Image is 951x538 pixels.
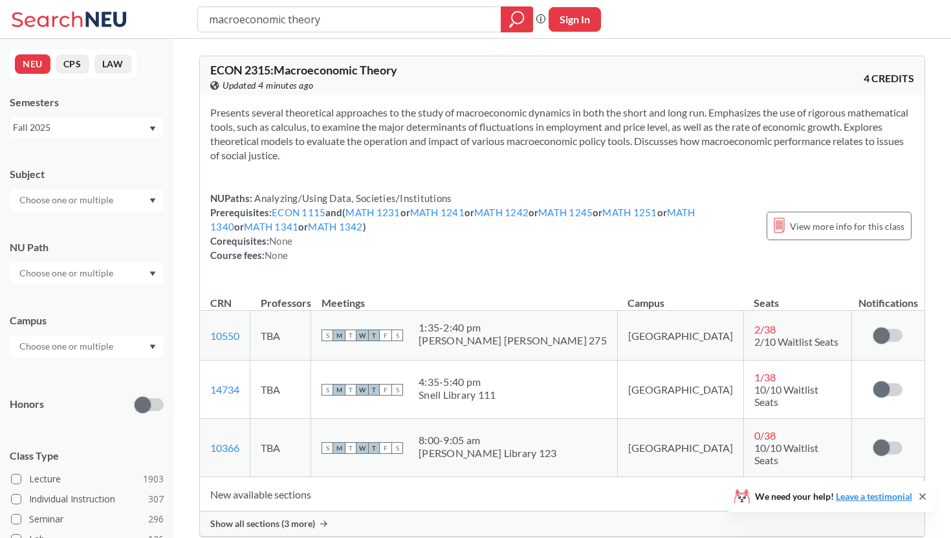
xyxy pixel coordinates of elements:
[10,313,164,328] div: Campus
[10,189,164,211] div: Dropdown arrow
[322,442,333,454] span: S
[269,235,292,247] span: None
[864,71,914,85] span: 4 CREDITS
[210,191,754,262] div: NUPaths: Prerequisites: and ( or or or or or or or ) Corequisites: Course fees:
[250,311,311,361] td: TBA
[380,330,391,341] span: F
[148,512,164,526] span: 296
[244,221,298,232] a: MATH 1341
[250,361,311,419] td: TBA
[210,63,397,77] span: ECON 2315 : Macroeconomic Theory
[368,330,380,341] span: T
[322,384,333,396] span: S
[345,207,400,218] a: MATH 1231
[265,249,288,261] span: None
[852,283,924,311] th: Notifications
[754,429,776,442] span: 0 / 38
[250,283,311,311] th: Professors
[11,471,164,488] label: Lecture
[419,388,496,401] div: Snell Library 111
[380,442,391,454] span: F
[13,265,122,281] input: Choose one or multiple
[149,344,156,350] svg: Dropdown arrow
[10,117,164,138] div: Fall 2025Dropdown arrow
[474,207,529,218] a: MATH 1242
[333,442,345,454] span: M
[10,449,164,463] span: Class Type
[836,491,912,502] a: Leave a testimonial
[419,321,607,334] div: 1:35 - 2:40 pm
[250,419,311,477] td: TBA
[210,442,239,454] a: 10366
[94,54,131,74] button: LAW
[223,78,314,93] span: Updated 4 minutes ago
[148,492,164,506] span: 307
[356,384,368,396] span: W
[368,442,380,454] span: T
[356,442,368,454] span: W
[754,383,818,408] span: 10/10 Waitlist Seats
[10,95,164,109] div: Semesters
[790,218,904,234] span: View more info for this class
[755,492,912,501] span: We need your help!
[538,207,593,218] a: MATH 1245
[210,106,914,163] section: Presents several theoretical approaches to the study of macroeconomic dynamics in both the short ...
[410,207,465,218] a: MATH 1241
[754,323,776,335] span: 2 / 38
[13,339,122,354] input: Choose one or multiple
[617,311,743,361] td: [GEOGRAPHIC_DATA]
[252,192,452,204] span: Analyzing/Using Data, Societies/Institutions
[143,472,164,486] span: 1903
[10,167,164,181] div: Subject
[419,447,556,460] div: [PERSON_NAME] Library 123
[311,283,618,311] th: Meetings
[368,384,380,396] span: T
[149,198,156,203] svg: Dropdown arrow
[10,262,164,284] div: Dropdown arrow
[501,6,533,32] div: magnifying glass
[10,397,44,412] p: Honors
[602,207,657,218] a: MATH 1251
[10,335,164,357] div: Dropdown arrow
[308,221,362,232] a: MATH 1342
[345,330,356,341] span: T
[754,442,818,466] span: 10/10 Waitlist Seats
[345,384,356,396] span: T
[15,54,50,74] button: NEU
[333,330,345,341] span: M
[419,334,607,347] div: [PERSON_NAME] [PERSON_NAME] 275
[617,361,743,419] td: [GEOGRAPHIC_DATA]
[380,384,391,396] span: F
[333,384,345,396] span: M
[56,54,89,74] button: CPS
[13,120,148,135] div: Fall 2025
[549,7,601,32] button: Sign In
[617,419,743,477] td: [GEOGRAPHIC_DATA]
[617,283,743,311] th: Campus
[210,296,232,310] div: CRN
[149,271,156,276] svg: Dropdown arrow
[149,126,156,131] svg: Dropdown arrow
[509,10,525,28] svg: magnifying glass
[210,518,315,530] span: Show all sections (3 more)
[11,491,164,508] label: Individual Instruction
[13,192,122,208] input: Choose one or multiple
[272,207,325,218] a: ECON 1115
[345,442,356,454] span: T
[419,375,496,388] div: 4:35 - 5:40 pm
[10,240,164,254] div: NU Path
[200,511,924,536] div: Show all sections (3 more)
[419,434,556,447] div: 8:00 - 9:05 am
[356,330,368,341] span: W
[391,384,403,396] span: S
[322,330,333,341] span: S
[11,511,164,528] label: Seminar
[743,283,851,311] th: Seats
[391,442,403,454] span: S
[754,371,776,383] span: 1 / 38
[391,330,403,341] span: S
[210,383,239,396] a: 14734
[754,335,838,348] span: 2/10 Waitlist Seats
[210,330,239,342] a: 10550
[200,477,852,511] td: New available sections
